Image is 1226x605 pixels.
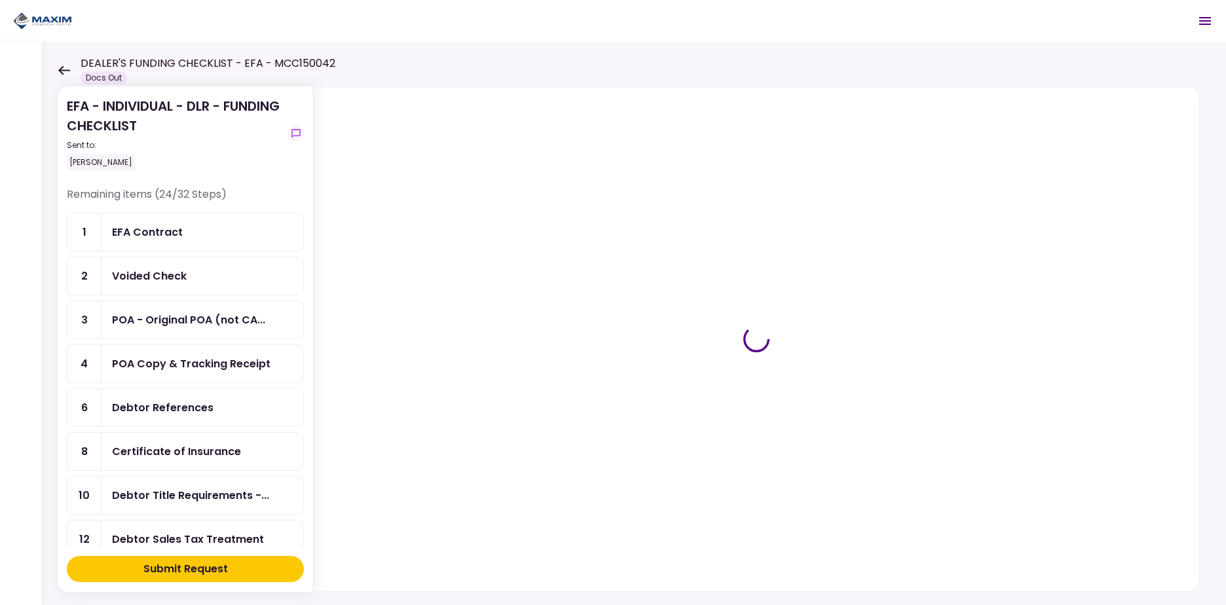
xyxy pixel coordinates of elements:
[67,301,102,339] div: 3
[67,477,102,514] div: 10
[112,443,241,460] div: Certificate of Insurance
[67,213,304,251] a: 1EFA Contract
[112,356,270,372] div: POA Copy & Tracking Receipt
[67,96,283,171] div: EFA - INDIVIDUAL - DLR - FUNDING CHECKLIST
[67,388,304,427] a: 6Debtor References
[67,257,304,295] a: 2Voided Check
[67,213,102,251] div: 1
[67,154,135,171] div: [PERSON_NAME]
[112,268,187,284] div: Voided Check
[112,399,214,416] div: Debtor References
[67,301,304,339] a: 3POA - Original POA (not CA or GA)
[112,487,269,504] div: Debtor Title Requirements - Proof of IRP or Exemption
[67,433,102,470] div: 8
[67,344,304,383] a: 4POA Copy & Tracking Receipt
[112,312,265,328] div: POA - Original POA (not CA or GA)
[67,389,102,426] div: 6
[67,432,304,471] a: 8Certificate of Insurance
[67,257,102,295] div: 2
[67,556,304,582] button: Submit Request
[67,345,102,382] div: 4
[67,520,304,559] a: 12Debtor Sales Tax Treatment
[81,56,335,71] h1: DEALER'S FUNDING CHECKLIST - EFA - MCC150042
[67,476,304,515] a: 10Debtor Title Requirements - Proof of IRP or Exemption
[67,139,283,151] div: Sent to:
[112,224,183,240] div: EFA Contract
[112,531,264,547] div: Debtor Sales Tax Treatment
[143,561,228,577] div: Submit Request
[1189,5,1221,37] button: Open menu
[67,521,102,558] div: 12
[288,126,304,141] button: show-messages
[67,187,304,213] div: Remaining items (24/32 Steps)
[13,11,72,31] img: Partner icon
[81,71,127,84] div: Docs Out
